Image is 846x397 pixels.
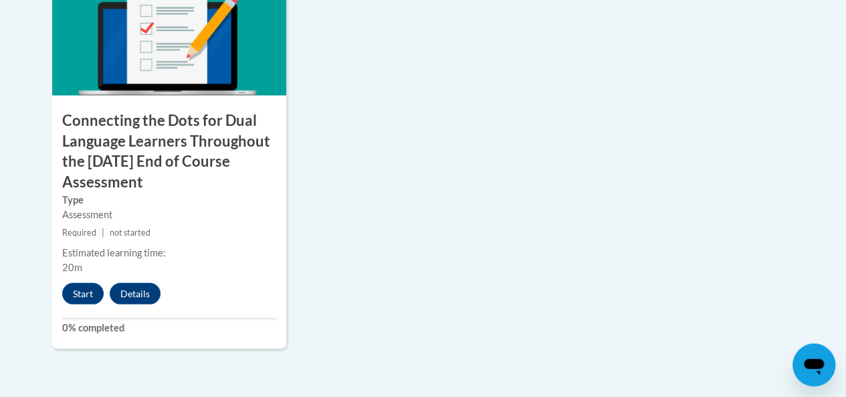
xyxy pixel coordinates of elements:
[62,192,276,207] label: Type
[110,283,161,304] button: Details
[62,320,276,335] label: 0% completed
[62,261,82,272] span: 20m
[62,283,104,304] button: Start
[62,245,276,260] div: Estimated learning time:
[102,227,104,237] span: |
[62,207,276,222] div: Assessment
[110,227,150,237] span: not started
[792,343,835,386] iframe: Button to launch messaging window
[62,227,96,237] span: Required
[52,110,286,192] h3: Connecting the Dots for Dual Language Learners Throughout the [DATE] End of Course Assessment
